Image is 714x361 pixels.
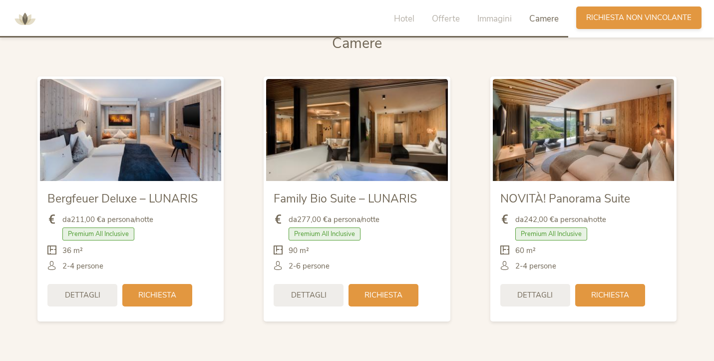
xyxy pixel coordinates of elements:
[493,79,674,181] img: NOVITÀ! Panorama Suite
[40,79,221,181] img: Bergfeuer Deluxe – LUNARIS
[515,227,587,240] span: Premium All Inclusive
[289,214,379,225] span: da a persona/notte
[291,290,327,300] span: Dettagli
[332,33,382,53] span: Camere
[274,191,417,206] span: Family Bio Suite – LUNARIS
[10,15,40,22] a: AMONTI & LUNARIS Wellnessresort
[47,191,198,206] span: Bergfeuer Deluxe – LUNARIS
[289,227,360,240] span: Premium All Inclusive
[586,12,692,23] span: Richiesta non vincolante
[62,214,153,225] span: da a persona/notte
[266,79,447,181] img: Family Bio Suite – LUNARIS
[515,245,536,256] span: 60 m²
[289,245,309,256] span: 90 m²
[138,290,176,300] span: Richiesta
[62,245,83,256] span: 36 m²
[500,191,630,206] span: NOVITÀ! Panorama Suite
[394,13,414,24] span: Hotel
[477,13,512,24] span: Immagini
[524,214,554,224] b: 242,00 €
[591,290,629,300] span: Richiesta
[515,214,606,225] span: da a persona/notte
[517,290,553,300] span: Dettagli
[289,261,330,271] span: 2-6 persone
[71,214,101,224] b: 211,00 €
[10,4,40,34] img: AMONTI & LUNARIS Wellnessresort
[515,261,556,271] span: 2-4 persone
[529,13,559,24] span: Camere
[65,290,100,300] span: Dettagli
[62,261,103,271] span: 2-4 persone
[62,227,134,240] span: Premium All Inclusive
[297,214,328,224] b: 277,00 €
[364,290,402,300] span: Richiesta
[432,13,460,24] span: Offerte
